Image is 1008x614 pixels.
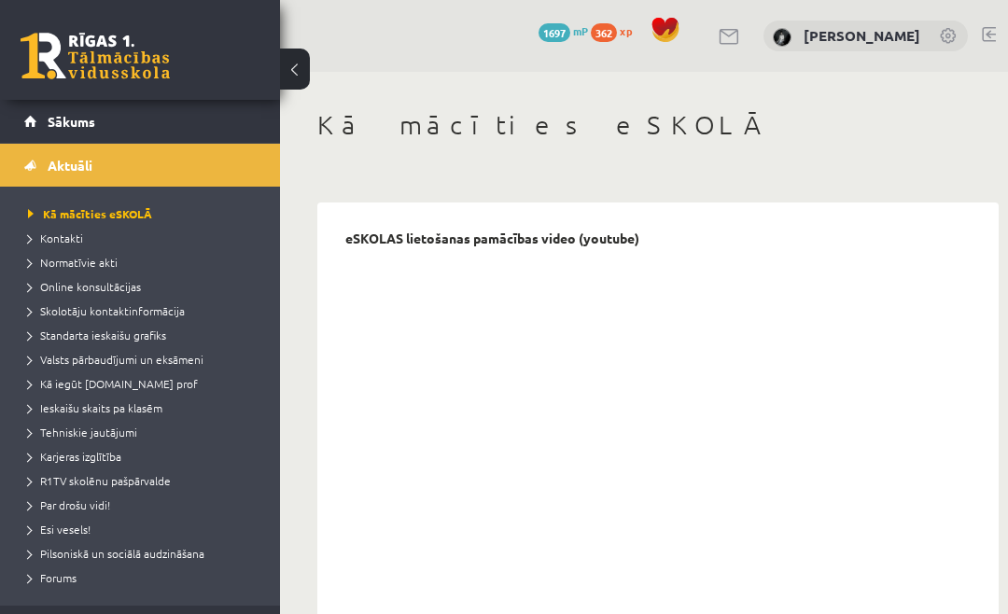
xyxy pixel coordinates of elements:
[804,26,920,45] a: [PERSON_NAME]
[28,569,261,586] a: Forums
[28,400,162,415] span: Ieskaišu skaits pa klasēm
[28,448,261,465] a: Karjeras izglītība
[28,424,261,440] a: Tehniskie jautājumi
[591,23,617,42] span: 362
[773,28,791,47] img: Katrīna Radvila
[28,230,261,246] a: Kontakti
[28,376,198,391] span: Kā iegūt [DOMAIN_NAME] prof
[28,352,203,367] span: Valsts pārbaudījumi un eksāmeni
[28,473,171,488] span: R1TV skolēnu pašpārvalde
[28,570,77,585] span: Forums
[28,496,261,513] a: Par drošu vidi!
[28,351,261,368] a: Valsts pārbaudījumi un eksāmeni
[28,375,261,392] a: Kā iegūt [DOMAIN_NAME] prof
[28,230,83,245] span: Kontakti
[28,425,137,440] span: Tehniskie jautājumi
[620,23,632,38] span: xp
[591,23,641,38] a: 362 xp
[28,279,141,294] span: Online konsultācijas
[345,230,639,246] p: eSKOLAS lietošanas pamācības video (youtube)
[28,522,91,537] span: Esi vesels!
[48,113,95,130] span: Sākums
[28,205,261,222] a: Kā mācīties eSKOLĀ
[28,303,185,318] span: Skolotāju kontaktinformācija
[317,109,999,141] h1: Kā mācīties eSKOLĀ
[28,449,121,464] span: Karjeras izglītība
[28,546,204,561] span: Pilsoniskā un sociālā audzināšana
[573,23,588,38] span: mP
[24,100,257,143] a: Sākums
[48,157,92,174] span: Aktuāli
[28,255,118,270] span: Normatīvie akti
[539,23,570,42] span: 1697
[28,399,261,416] a: Ieskaišu skaits pa klasēm
[28,278,261,295] a: Online konsultācijas
[539,23,588,38] a: 1697 mP
[28,302,261,319] a: Skolotāju kontaktinformācija
[28,206,152,221] span: Kā mācīties eSKOLĀ
[21,33,170,79] a: Rīgas 1. Tālmācības vidusskola
[28,254,261,271] a: Normatīvie akti
[28,521,261,537] a: Esi vesels!
[28,472,261,489] a: R1TV skolēnu pašpārvalde
[28,545,261,562] a: Pilsoniskā un sociālā audzināšana
[28,327,261,343] a: Standarta ieskaišu grafiks
[24,144,257,187] a: Aktuāli
[28,497,110,512] span: Par drošu vidi!
[28,328,166,342] span: Standarta ieskaišu grafiks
